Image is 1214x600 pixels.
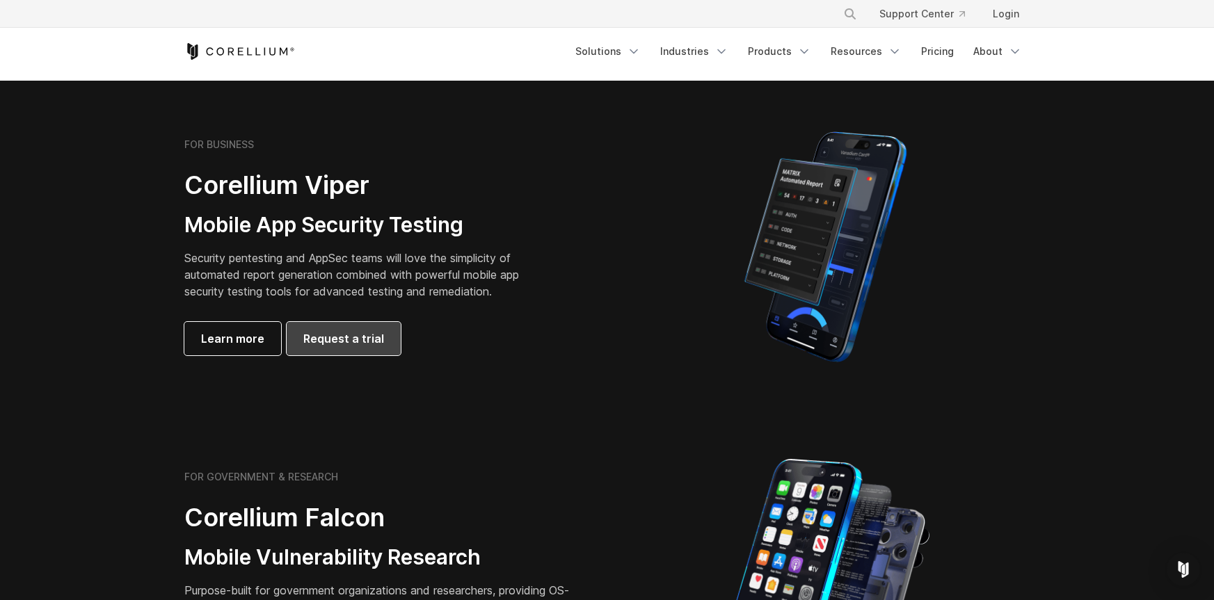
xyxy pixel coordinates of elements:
p: Security pentesting and AppSec teams will love the simplicity of automated report generation comb... [184,250,541,300]
a: Request a trial [287,322,401,355]
div: Navigation Menu [567,39,1030,64]
a: Support Center [868,1,976,26]
span: Learn more [201,330,264,347]
a: Learn more [184,322,281,355]
a: Resources [822,39,910,64]
div: Navigation Menu [826,1,1030,26]
button: Search [838,1,863,26]
h6: FOR BUSINESS [184,138,254,151]
a: Login [982,1,1030,26]
a: Solutions [567,39,649,64]
h3: Mobile App Security Testing [184,212,541,238]
a: Corellium Home [184,43,295,60]
h3: Mobile Vulnerability Research [184,544,574,571]
a: Products [740,39,820,64]
span: Request a trial [303,330,384,347]
a: About [965,39,1030,64]
h6: FOR GOVERNMENT & RESEARCH [184,471,338,483]
h2: Corellium Viper [184,170,541,201]
img: Corellium MATRIX automated report on iPhone showing app vulnerability test results across securit... [721,125,930,368]
a: Industries [652,39,737,64]
div: Open Intercom Messenger [1167,553,1200,586]
h2: Corellium Falcon [184,502,574,533]
a: Pricing [913,39,962,64]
